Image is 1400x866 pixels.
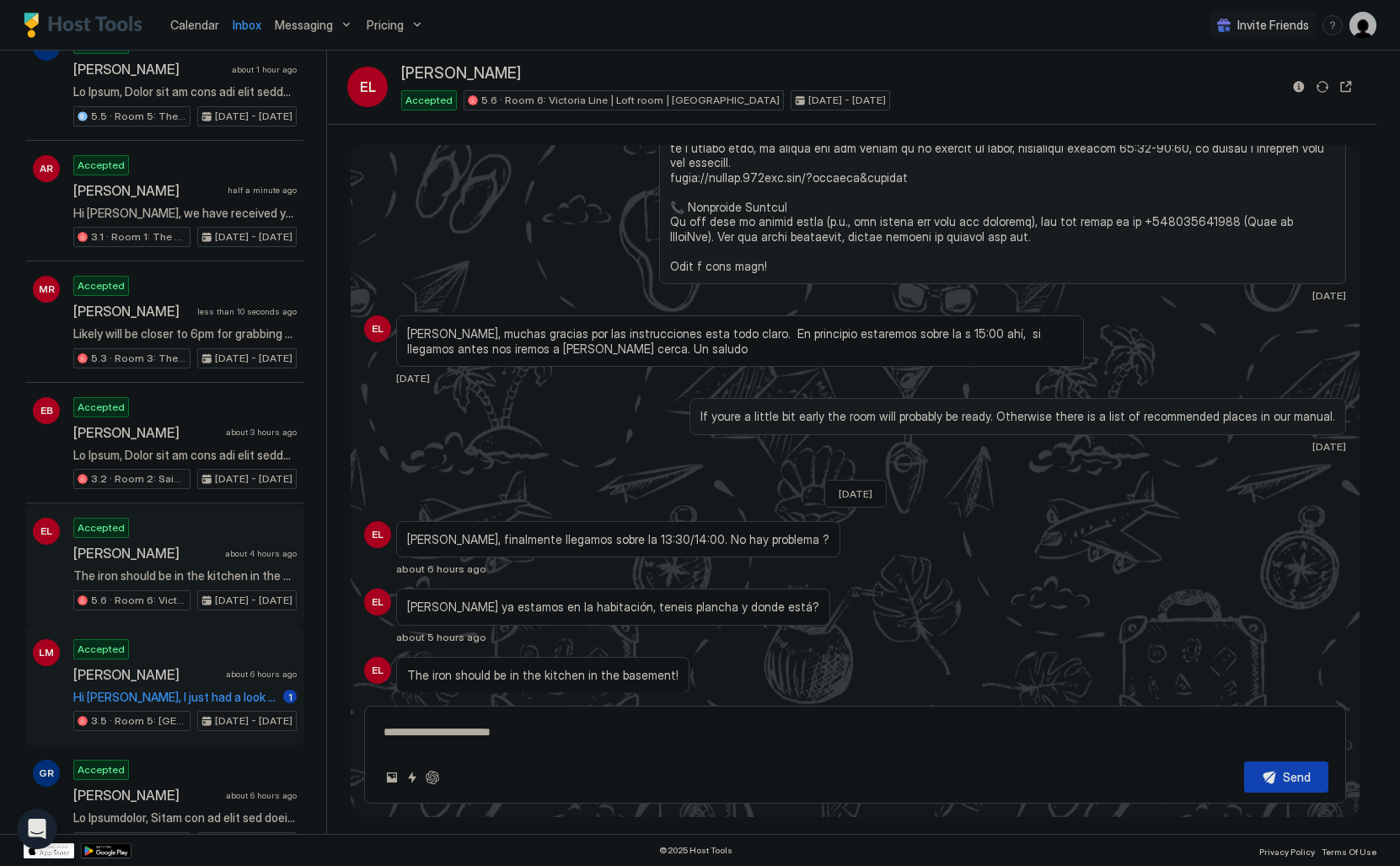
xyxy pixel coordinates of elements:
[1283,768,1311,786] div: Send
[73,787,219,804] span: [PERSON_NAME]
[1289,77,1309,97] button: Reservation information
[78,642,125,657] span: Accepted
[215,351,292,366] span: [DATE] - [DATE]
[78,158,125,173] span: Accepted
[226,669,297,680] span: about 6 hours ago
[73,326,297,342] span: Likely will be closer to 6pm for grabbing my suitcase! Thank you again :) That was was extremely ...
[401,64,521,83] span: [PERSON_NAME]
[78,520,125,535] span: Accepted
[1244,761,1328,793] button: Send
[396,562,486,575] span: about 6 hours ago
[215,109,292,124] span: [DATE] - [DATE]
[228,185,297,196] span: half a minute ago
[233,16,261,34] a: Inbox
[39,282,55,297] span: MR
[17,809,57,849] div: Open Intercom Messenger
[91,351,186,366] span: 5.3 · Room 3: The Colours | Master bedroom | [GEOGRAPHIC_DATA]
[170,16,219,34] a: Calendar
[407,532,829,547] span: [PERSON_NAME], finalmente llegamos sobre la 13:30/14:00. No hay problema ?
[402,767,422,788] button: Quick reply
[225,548,297,559] span: about 4 hours ago
[226,790,297,801] span: about 6 hours ago
[215,593,292,608] span: [DATE] - [DATE]
[1322,842,1376,859] a: Terms Of Use
[659,845,732,856] span: © 2025 Host Tools
[372,594,384,610] span: EL
[73,690,276,705] span: Hi [PERSON_NAME], I just had a look at the booking and noticed it says only 1 guest, I’m not sure...
[232,64,297,75] span: about 1 hour ago
[73,666,219,683] span: [PERSON_NAME]
[360,77,376,97] span: EL
[367,18,404,33] span: Pricing
[1322,847,1376,857] span: Terms Of Use
[481,93,780,108] span: 5.6 · Room 6: Victoria Line | Loft room | [GEOGRAPHIC_DATA]
[215,229,292,245] span: [DATE] - [DATE]
[1312,289,1346,302] span: [DATE]
[73,182,221,199] span: [PERSON_NAME]
[91,593,186,608] span: 5.6 · Room 6: Victoria Line | Loft room | [GEOGRAPHIC_DATA]
[1349,12,1376,39] div: User profile
[81,843,131,858] a: Google Play Store
[73,810,297,826] span: Lo Ipsumdolor, Sitam con ad elit sed doei tempori! Ut'la etdolor ma aliq eni ad Minimv. Qu nost e...
[233,18,261,32] span: Inbox
[1312,77,1333,97] button: Sync reservation
[839,487,872,500] span: [DATE]
[73,424,219,441] span: [PERSON_NAME]
[226,427,297,438] span: about 3 hours ago
[91,713,186,729] span: 3.5 · Room 5: [GEOGRAPHIC_DATA] | [GEOGRAPHIC_DATA]
[197,306,297,317] span: less than 10 seconds ago
[91,471,186,487] span: 3.2 · Room 2: Sainsbury's | Ground Floor | [GEOGRAPHIC_DATA]
[407,600,819,615] span: [PERSON_NAME] ya estamos en la habitación, teneis plancha y donde está?
[396,631,486,643] span: about 5 hours ago
[78,400,125,415] span: Accepted
[372,663,384,678] span: EL
[396,372,430,385] span: [DATE]
[405,93,453,108] span: Accepted
[407,326,1073,356] span: [PERSON_NAME], muchas gracias por las instrucciones esta todo claro. En principio estaremos sobre...
[372,321,384,336] span: EL
[78,762,125,777] span: Accepted
[73,206,297,221] span: Hi [PERSON_NAME], we have received your review!
[78,278,125,293] span: Accepted
[73,303,190,320] span: [PERSON_NAME]
[1237,18,1309,33] span: Invite Friends
[73,448,297,463] span: Lo Ipsum, Dolor sit am cons adi elit seddoei! Te'in utlabor et dolo mag al Enimad. Mi veni qui no...
[40,161,53,176] span: AR
[73,545,218,562] span: [PERSON_NAME]
[215,713,292,729] span: [DATE] - [DATE]
[1312,440,1346,453] span: [DATE]
[24,13,150,38] a: Host Tools Logo
[288,691,292,703] span: 1
[407,668,679,683] span: The iron should be in the kitchen in the basement!
[372,527,384,542] span: EL
[1322,15,1343,35] div: menu
[73,568,297,584] span: The iron should be in the kitchen in the basement!
[40,524,52,539] span: EL
[91,109,186,124] span: 5.5 · Room 5: The BFI | [GEOGRAPHIC_DATA]
[700,409,1335,424] span: If youre a little bit early the room will probably be ready. Otherwise there is a list of recomme...
[422,767,443,788] button: ChatGPT Auto Reply
[1259,842,1315,859] a: Privacy Policy
[73,84,297,100] span: Lo Ipsum, Dolor sit am cons adi elit seddoei! Te'in utlabor et dolo mag al Enimad. Mi veni qui no...
[1259,847,1315,857] span: Privacy Policy
[382,767,402,788] button: Upload image
[24,843,74,858] a: App Store
[39,645,54,660] span: LM
[39,766,54,781] span: GR
[170,18,219,32] span: Calendar
[40,403,53,418] span: EB
[1336,77,1356,97] button: Open reservation
[275,18,333,33] span: Messaging
[91,229,186,245] span: 3.1 · Room 1: The Regency | Ground Floor | [GEOGRAPHIC_DATA]
[215,471,292,487] span: [DATE] - [DATE]
[808,93,886,108] span: [DATE] - [DATE]
[73,61,225,78] span: [PERSON_NAME]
